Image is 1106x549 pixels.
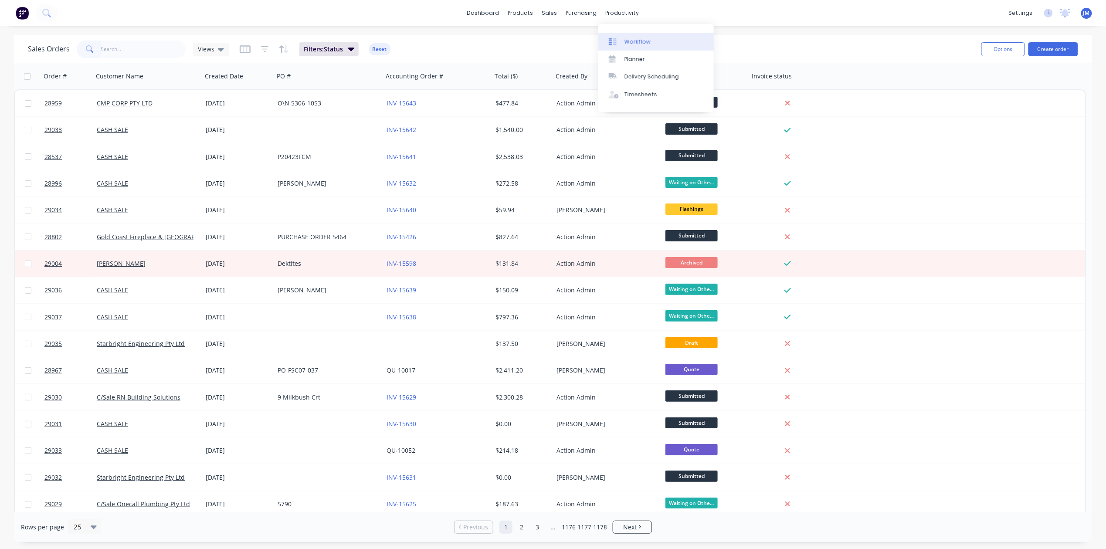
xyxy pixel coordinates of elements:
div: [DATE] [206,152,271,161]
div: Action Admin [556,393,653,402]
a: INV-15625 [387,500,416,508]
button: Filters:Status [299,42,359,56]
a: Delivery Scheduling [598,68,714,85]
div: [DATE] [206,206,271,214]
a: Timesheets [598,86,714,103]
ul: Pagination [451,521,655,534]
span: Submitted [665,471,718,481]
div: Delivery Scheduling [624,73,679,81]
span: Quote [665,364,718,375]
a: INV-15640 [387,206,416,214]
div: $2,300.28 [495,393,547,402]
div: $150.09 [495,286,547,295]
div: Action Admin [556,286,653,295]
span: 28967 [44,366,62,375]
a: INV-15426 [387,233,416,241]
span: 28802 [44,233,62,241]
span: 28537 [44,152,62,161]
a: CASH SALE [97,366,128,374]
div: [DATE] [206,393,271,402]
span: Next [623,523,637,532]
a: 28967 [44,357,97,383]
a: dashboard [463,7,504,20]
div: [PERSON_NAME] [278,179,374,188]
div: O\N 5306-1053 [278,99,374,108]
span: Rows per page [21,523,64,532]
input: Search... [101,41,186,58]
span: 29038 [44,125,62,134]
div: [DATE] [206,179,271,188]
a: Page 3 [531,521,544,534]
a: INV-15643 [387,99,416,107]
div: $59.94 [495,206,547,214]
div: Action Admin [556,99,653,108]
span: 28996 [44,179,62,188]
div: sales [538,7,562,20]
span: 29034 [44,206,62,214]
a: Planner [598,51,714,68]
span: Submitted [665,123,718,134]
div: $2,411.20 [495,366,547,375]
a: Page 1176 [562,521,575,534]
h1: Sales Orders [28,45,70,53]
div: [DATE] [206,473,271,482]
div: [DATE] [206,313,271,322]
span: Waiting on Othe... [665,284,718,295]
a: 29033 [44,437,97,464]
div: [DATE] [206,286,271,295]
div: 9 Milkbush Crt [278,393,374,402]
a: CASH SALE [97,286,128,294]
div: Created By [556,72,587,81]
span: JM [1083,9,1090,17]
button: Options [981,42,1025,56]
div: [DATE] [206,339,271,348]
a: 29037 [44,304,97,330]
span: 29029 [44,500,62,508]
a: Starbright Engineering Pty Ltd [97,339,185,348]
a: QU-10017 [387,366,415,374]
a: Page 2 [515,521,528,534]
div: [DATE] [206,125,271,134]
a: 29034 [44,197,97,223]
a: CASH SALE [97,152,128,161]
div: Invoice status [752,72,792,81]
a: INV-15638 [387,313,416,321]
div: purchasing [562,7,601,20]
div: Timesheets [624,91,657,98]
span: Views [198,44,214,54]
a: Next page [613,523,651,532]
span: Submitted [665,417,718,428]
a: Gold Coast Fireplace & [GEOGRAPHIC_DATA] [97,233,224,241]
a: Page 1177 [578,521,591,534]
div: $1,540.00 [495,125,547,134]
span: 29031 [44,420,62,428]
a: 29030 [44,384,97,410]
span: Waiting on Othe... [665,310,718,321]
span: 29030 [44,393,62,402]
a: CASH SALE [97,179,128,187]
span: Submitted [665,230,718,241]
span: Submitted [665,390,718,401]
div: Action Admin [556,259,653,268]
a: CMP CORP PTY LTD [97,99,153,107]
span: Submitted [665,150,718,161]
div: $0.00 [495,473,547,482]
div: Action Admin [556,125,653,134]
span: 29004 [44,259,62,268]
a: 29029 [44,491,97,517]
span: 29037 [44,313,62,322]
div: [PERSON_NAME] [556,366,653,375]
div: $187.63 [495,500,547,508]
div: productivity [601,7,644,20]
div: Customer Name [96,72,143,81]
a: Page 1 is your current page [499,521,512,534]
div: [DATE] [206,420,271,428]
button: Create order [1028,42,1078,56]
span: Flashings [665,203,718,214]
a: 29038 [44,117,97,143]
span: 29032 [44,473,62,482]
a: CASH SALE [97,125,128,134]
a: C/Sale RN Building Solutions [97,393,180,401]
div: 5790 [278,500,374,508]
span: 29036 [44,286,62,295]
